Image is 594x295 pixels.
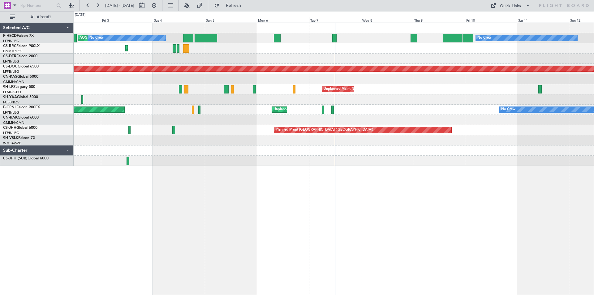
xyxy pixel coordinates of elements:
span: CS-RRC [3,44,16,48]
a: CS-DOUGlobal 6500 [3,65,39,68]
a: FCBB/BZV [3,100,19,105]
a: LFPB/LBG [3,69,19,74]
div: Sun 5 [205,17,257,23]
div: [DATE] [75,12,85,18]
span: CS-DTR [3,54,16,58]
div: Thu 2 [49,17,101,23]
span: CS-DOU [3,65,18,68]
span: CS-JHH (SUB) [3,157,28,160]
a: LFPB/LBG [3,110,19,115]
span: All Aircraft [16,15,65,19]
div: Planned Maint Lagos ([PERSON_NAME]) [127,44,191,53]
a: CS-JHHGlobal 6000 [3,126,37,130]
a: CS-JHH (SUB)Global 6000 [3,157,49,160]
span: CN-KAS [3,75,17,79]
div: Wed 8 [361,17,413,23]
a: CS-DTRFalcon 2000 [3,54,37,58]
div: Unplanned Maint Nice ([GEOGRAPHIC_DATA]) [324,85,397,94]
span: 9H-VSLK [3,136,18,140]
div: No Crew [89,33,104,43]
a: WMSA/SZB [3,141,21,145]
a: 9H-YAAGlobal 5000 [3,95,38,99]
span: 9H-YAA [3,95,17,99]
a: DNMM/LOS [3,49,22,54]
div: Planned Maint [GEOGRAPHIC_DATA] ([GEOGRAPHIC_DATA]) [276,125,373,135]
div: Thu 9 [413,17,465,23]
div: Fri 10 [465,17,517,23]
span: [DATE] - [DATE] [105,3,134,8]
span: 9H-LPZ [3,85,15,89]
div: AOG Maint Paris ([GEOGRAPHIC_DATA]) [80,33,144,43]
a: 9H-LPZLegacy 500 [3,85,35,89]
a: CN-RAKGlobal 6000 [3,116,39,119]
a: LFPB/LBG [3,59,19,64]
div: Fri 3 [101,17,153,23]
span: CS-JHH [3,126,16,130]
a: 9H-VSLKFalcon 7X [3,136,35,140]
span: F-HECD [3,34,17,38]
div: Unplanned Maint [GEOGRAPHIC_DATA] ([GEOGRAPHIC_DATA]) [273,105,375,114]
a: GMMN/CMN [3,80,24,84]
a: GMMN/CMN [3,120,24,125]
button: All Aircraft [7,12,67,22]
span: F-GPNJ [3,106,16,109]
div: Quick Links [500,3,521,9]
a: LFPB/LBG [3,131,19,135]
input: Trip Number [19,1,54,10]
a: LFPB/LBG [3,39,19,43]
div: Sat 11 [517,17,569,23]
a: LFMD/CEQ [3,90,21,94]
div: No Crew [501,105,515,114]
div: No Crew [477,33,492,43]
span: CN-RAK [3,116,18,119]
span: Refresh [221,3,247,8]
div: Tue 7 [309,17,361,23]
a: F-GPNJFalcon 900EX [3,106,40,109]
div: Sat 4 [153,17,205,23]
a: CN-KASGlobal 5000 [3,75,38,79]
a: CS-RRCFalcon 900LX [3,44,40,48]
button: Refresh [211,1,248,11]
div: Mon 6 [257,17,309,23]
a: F-HECDFalcon 7X [3,34,34,38]
button: Quick Links [488,1,533,11]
